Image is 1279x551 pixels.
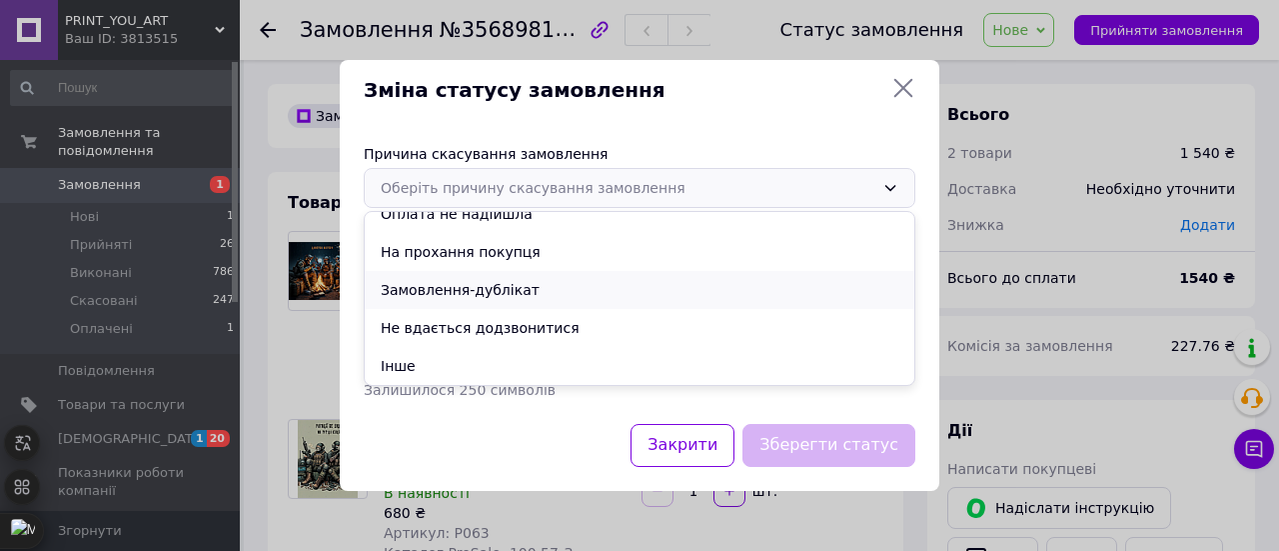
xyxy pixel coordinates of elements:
li: Інше [365,347,914,385]
li: Замовлення-дублікат [365,271,914,309]
li: Не вдається додзвонитися [365,309,914,347]
div: Оберіть причину скасування замовлення [381,177,874,199]
li: На прохання покупця [365,233,914,271]
div: Причина скасування замовлення [364,144,915,164]
li: Оплата не надійшла [365,195,914,233]
span: Зміна статусу замовлення [364,76,883,105]
span: Залишилося 250 символів [364,382,556,398]
button: Закрити [631,424,734,467]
